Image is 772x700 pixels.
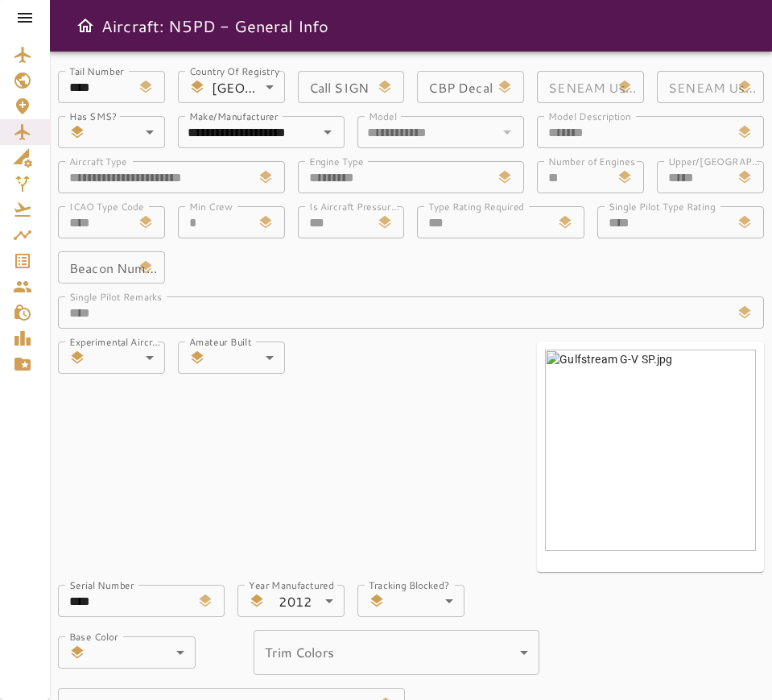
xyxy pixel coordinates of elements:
[92,342,165,374] div: ​
[69,199,144,213] label: ICAO Type Code
[69,334,161,348] label: Experimental Aircraft
[189,199,233,213] label: Min Crew
[545,350,756,551] img: Gulfstream G-V SP.jpg
[609,199,715,213] label: Single Pilot Type Rating
[69,109,117,122] label: Has SMS?
[69,10,101,42] button: Open drawer
[212,71,285,103] div: [GEOGRAPHIC_DATA]
[69,289,163,303] label: Single Pilot Remarks
[249,578,334,591] label: Year Manufactured
[271,585,345,617] div: 2012
[69,578,134,591] label: Serial Number
[101,13,328,39] h6: Aircraft: N5PD - General Info
[309,154,364,168] label: Engine Type
[391,585,464,617] div: ​
[369,109,397,122] label: Model
[548,154,635,168] label: Number of Engines
[92,116,165,148] div: ​
[92,636,196,669] div: ​
[369,578,449,591] label: Tracking Blocked?
[668,154,760,168] label: Upper/[GEOGRAPHIC_DATA]
[189,109,279,122] label: Make/Manufacturer
[69,64,124,77] label: Tail Number
[548,109,631,122] label: Model Description
[189,334,251,348] label: Amateur Built
[69,154,127,168] label: Aircraft Type
[309,199,401,213] label: Is Aircraft Pressurized?
[189,64,279,77] label: Country Of Registry
[212,342,285,374] div: ​
[254,630,539,675] div: ​
[428,199,524,213] label: Type Rating Required
[316,121,339,143] button: Open
[69,629,118,643] label: Base Color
